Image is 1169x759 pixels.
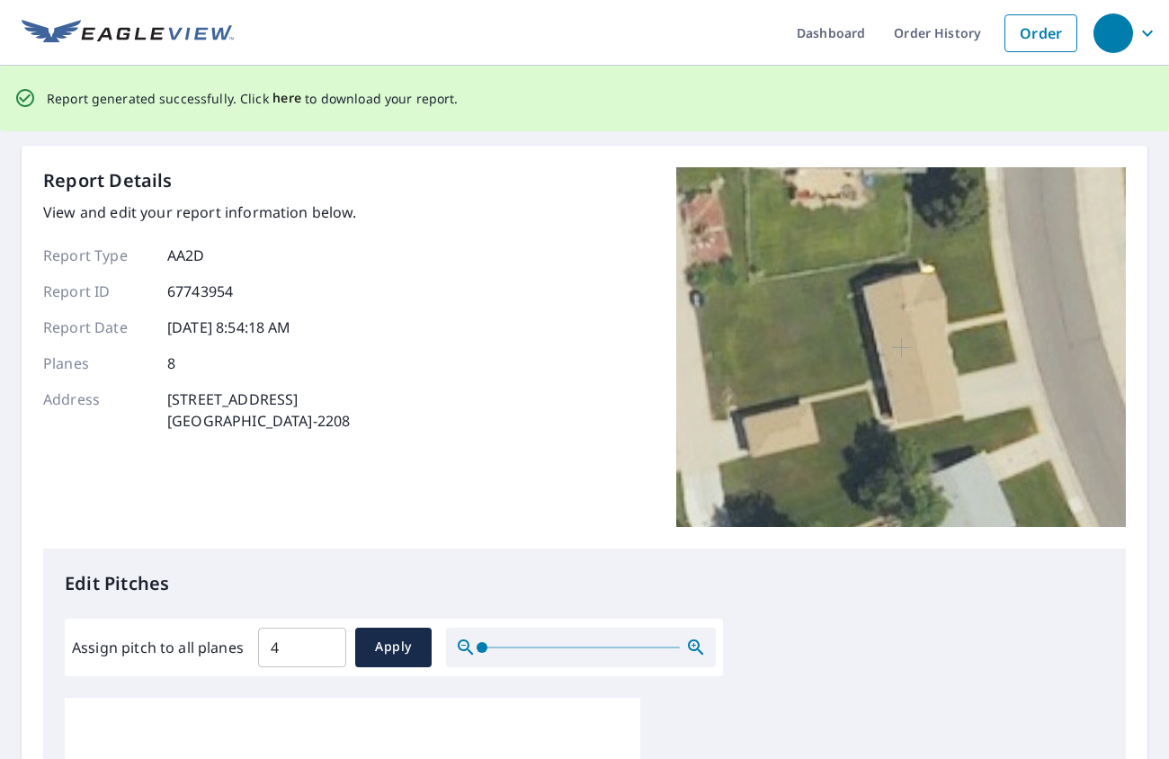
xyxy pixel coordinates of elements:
[167,353,175,374] p: 8
[43,245,151,266] p: Report Type
[43,167,173,194] p: Report Details
[355,628,432,667] button: Apply
[1004,14,1077,52] a: Order
[65,570,1104,597] p: Edit Pitches
[370,636,417,658] span: Apply
[258,622,346,673] input: 00.0
[22,20,234,47] img: EV Logo
[167,317,291,338] p: [DATE] 8:54:18 AM
[167,388,350,432] p: [STREET_ADDRESS] [GEOGRAPHIC_DATA]-2208
[43,317,151,338] p: Report Date
[72,637,244,658] label: Assign pitch to all planes
[167,245,205,266] p: AA2D
[676,167,1126,527] img: Top image
[43,388,151,432] p: Address
[43,201,357,223] p: View and edit your report information below.
[167,281,233,302] p: 67743954
[47,87,459,110] p: Report generated successfully. Click to download your report.
[272,87,302,110] button: here
[43,353,151,374] p: Planes
[43,281,151,302] p: Report ID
